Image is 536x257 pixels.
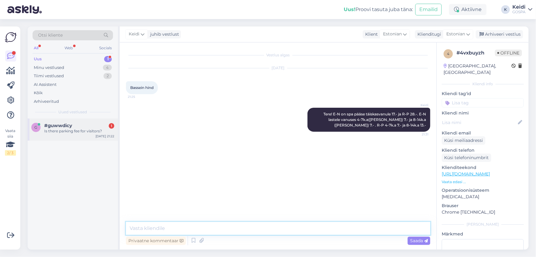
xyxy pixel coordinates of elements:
[410,238,428,243] span: Saada
[442,203,524,209] p: Brauser
[130,85,154,90] span: Bassein hind
[501,5,510,14] div: K
[323,112,427,127] span: Tere! E-N on spa pääse täiskasvanule 17.- ja R-P 28.-. E-N lastele vanuses 4-7k.a([PERSON_NAME]) ...
[104,56,112,62] div: 1
[442,136,485,145] div: Küsi meiliaadressi
[495,50,522,56] span: Offline
[34,56,42,62] div: Uus
[476,30,523,38] div: Arhiveeri vestlus
[64,44,74,52] div: Web
[415,4,442,15] button: Emailid
[5,128,16,156] div: Vaata siia
[442,154,491,162] div: Küsi telefoninumbrit
[59,109,87,115] span: Uued vestlused
[442,81,524,87] div: Kliendi info
[344,6,355,12] b: Uus!
[415,31,441,38] div: Klienditugi
[34,98,59,105] div: Arhiveeritud
[128,94,151,99] span: 21:25
[34,73,64,79] div: Tiimi vestlused
[35,125,37,130] span: g
[33,44,40,52] div: All
[44,123,72,128] span: #guwwdicy
[442,130,524,136] p: Kliendi email
[5,31,17,43] img: Askly Logo
[148,31,179,38] div: juhib vestlust
[126,65,430,71] div: [DATE]
[405,103,428,107] span: Keidi
[442,119,517,126] input: Lisa nimi
[383,31,402,38] span: Estonian
[442,110,524,116] p: Kliendi nimi
[344,6,413,13] div: Proovi tasuta juba täna:
[442,194,524,200] p: [MEDICAL_DATA]
[129,31,139,38] span: Keidi
[363,31,378,38] div: Klient
[34,90,43,96] div: Kõik
[442,90,524,97] p: Kliendi tag'id
[442,179,524,185] p: Vaata edasi ...
[442,187,524,194] p: Operatsioonisüsteem
[442,147,524,154] p: Kliendi telefon
[5,150,16,156] div: 2 / 3
[38,32,63,38] span: Otsi kliente
[405,132,428,137] span: 21:31
[444,63,511,76] div: [GEOGRAPHIC_DATA], [GEOGRAPHIC_DATA]
[98,44,113,52] div: Socials
[104,73,112,79] div: 2
[442,171,490,177] a: [URL][DOMAIN_NAME]
[447,51,449,56] span: 4
[96,134,114,139] div: [DATE] 21:22
[126,237,186,245] div: Privaatne kommentaar
[442,98,524,107] input: Lisa tag
[109,123,114,129] div: 1
[449,4,487,15] div: Aktiivne
[34,65,64,71] div: Minu vestlused
[126,52,430,58] div: Vestlus algas
[442,222,524,227] div: [PERSON_NAME]
[446,31,465,38] span: Estonian
[44,128,114,134] div: Is there parking fee for visitors?
[512,5,532,14] a: KeidiGOSPA
[442,209,524,215] p: Chrome [TECHNICAL_ID]
[512,5,526,10] div: Keidi
[512,10,526,14] div: GOSPA
[103,65,112,71] div: 4
[442,164,524,171] p: Klienditeekond
[442,231,524,237] p: Märkmed
[34,82,57,88] div: AI Assistent
[456,49,495,57] div: # 4vxbuyzh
